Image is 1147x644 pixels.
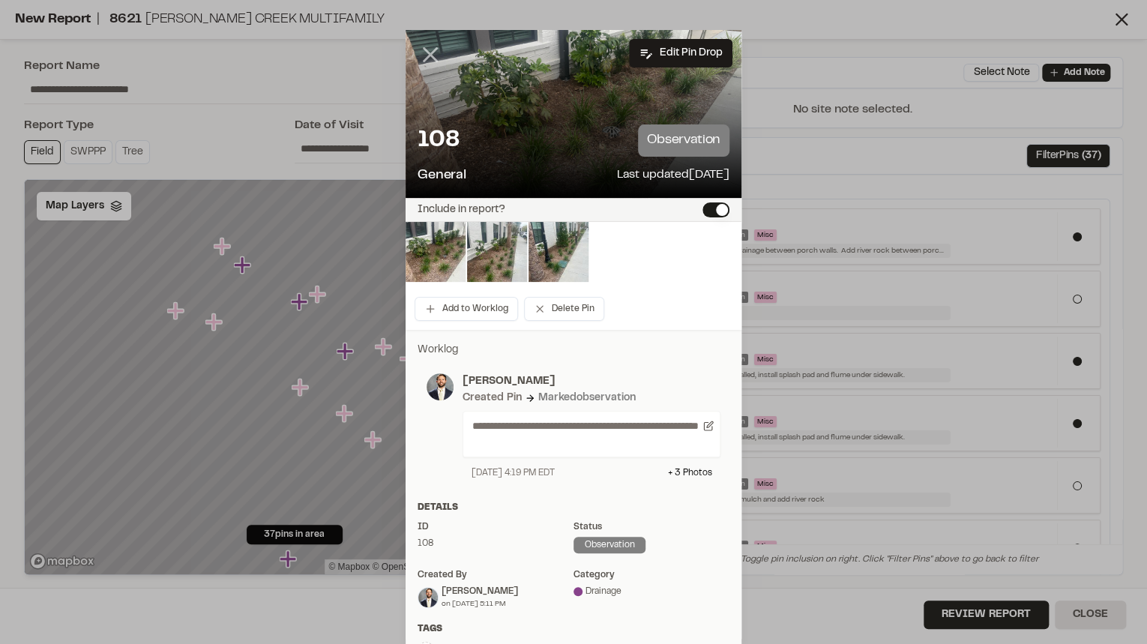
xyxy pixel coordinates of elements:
img: file [406,222,466,282]
div: [DATE] 4:19 PM EDT [472,466,555,480]
label: Include in report? [418,205,505,215]
p: Worklog [418,342,729,358]
div: Tags [418,622,729,636]
div: Details [418,501,729,514]
p: observation [638,124,729,157]
div: [PERSON_NAME] [442,585,518,598]
p: Last updated [DATE] [617,166,729,186]
button: Edit Pin Drop [629,39,732,67]
div: observation [573,537,645,553]
div: Created by [418,568,573,582]
div: Marked observation [538,390,636,406]
div: + 3 Photo s [667,466,711,480]
p: 108 [418,126,459,156]
div: 108 [418,537,573,550]
img: file [529,222,588,282]
p: General [418,166,466,186]
div: Created Pin [463,390,522,406]
img: photo [427,373,454,400]
img: Douglas Jennings [418,588,438,607]
div: on [DATE] 5:11 PM [442,598,518,610]
div: Drainage [573,585,729,598]
p: [PERSON_NAME] [463,373,720,390]
button: Delete Pin [524,297,604,321]
div: Status [573,520,729,534]
img: file [467,222,527,282]
div: category [573,568,729,582]
div: ID [418,520,573,534]
button: Add to Worklog [415,297,518,321]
